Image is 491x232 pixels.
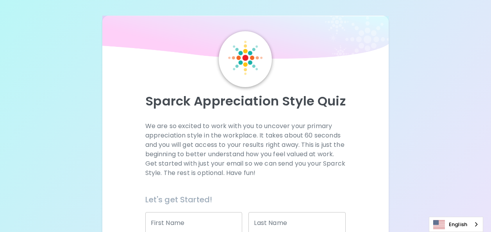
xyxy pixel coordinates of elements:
h6: Let's get Started! [145,193,346,206]
aside: Language selected: English [429,217,483,232]
p: We are so excited to work with you to uncover your primary appreciation style in the workplace. I... [145,121,346,178]
img: wave [102,16,389,62]
p: Sparck Appreciation Style Quiz [112,93,379,109]
div: Language [429,217,483,232]
a: English [429,217,483,232]
img: Sparck Logo [228,41,262,75]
